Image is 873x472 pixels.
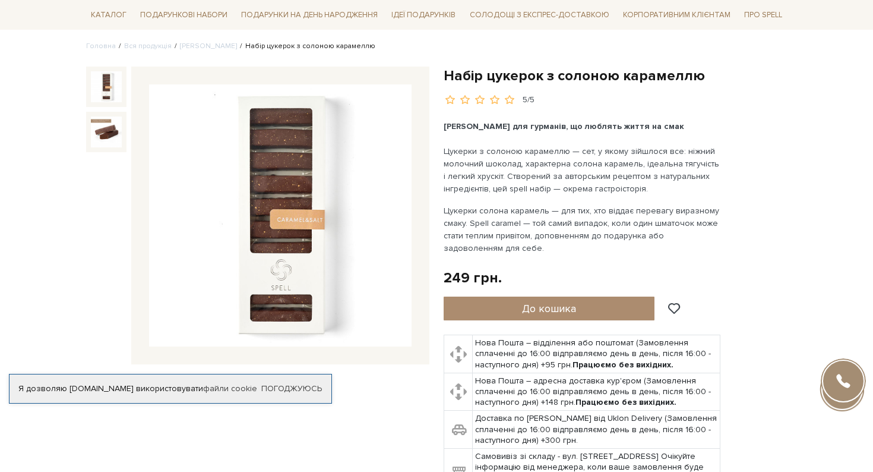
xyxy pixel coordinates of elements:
[203,383,257,394] a: файли cookie
[473,411,720,449] td: Доставка по [PERSON_NAME] від Uklon Delivery (Замовлення сплаченні до 16:00 відправляємо день в д...
[465,5,614,25] a: Солодощі з експрес-доставкою
[10,383,331,394] div: Я дозволяю [DOMAIN_NAME] використовувати
[473,373,720,411] td: Нова Пошта – адресна доставка кур'єром (Замовлення сплаченні до 16:00 відправляємо день в день, п...
[387,6,460,24] span: Ідеї подарунків
[91,71,122,102] img: Набір цукерок з солоною карамеллю
[86,42,116,51] a: Головна
[86,6,131,24] span: Каталог
[523,95,534,106] div: 5/5
[473,335,720,373] td: Нова Пошта – відділення або поштомат (Замовлення сплаченні до 16:00 відправляємо день в день, піс...
[237,41,375,52] li: Набір цукерок з солоною карамеллю
[91,117,122,147] img: Набір цукерок з солоною карамеллю
[135,6,232,24] span: Подарункові набори
[444,206,722,253] span: Цукерки солона карамель — для тих, хто віддає перевагу виразному смаку. Spell caramel — той самий...
[739,6,787,24] span: Про Spell
[444,146,722,194] span: Цукерки з солоною карамеллю — сет, у якому зійшлося все: ніжний молочний шоколад, характерна соло...
[149,84,412,347] img: Набір цукерок з солоною карамеллю
[180,42,237,51] a: [PERSON_NAME]
[444,269,502,287] div: 249 грн.
[261,383,322,394] a: Погоджуюсь
[444,67,787,85] h1: Набір цукерок з солоною карамеллю
[124,42,172,51] a: Вся продукція
[572,360,673,370] b: Працюємо без вихідних.
[618,5,735,25] a: Корпоративним клієнтам
[444,121,684,131] span: [PERSON_NAME] для гурманів, що люблять життя на смак
[522,302,576,315] span: До кошика
[236,6,382,24] span: Подарунки на День народження
[575,397,676,407] b: Працюємо без вихідних.
[444,297,654,320] button: До кошика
